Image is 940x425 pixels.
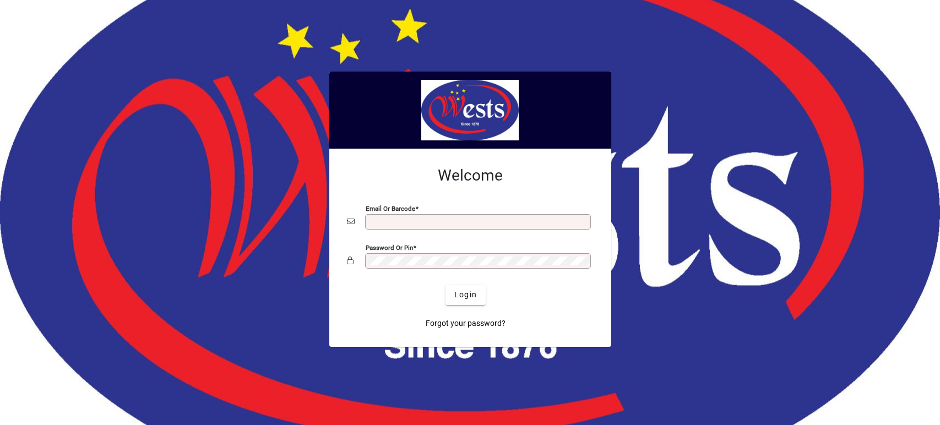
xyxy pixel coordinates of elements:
[445,285,486,305] button: Login
[366,243,413,251] mat-label: Password or Pin
[366,204,415,212] mat-label: Email or Barcode
[347,166,594,185] h2: Welcome
[426,318,506,329] span: Forgot your password?
[454,289,477,301] span: Login
[421,314,510,334] a: Forgot your password?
